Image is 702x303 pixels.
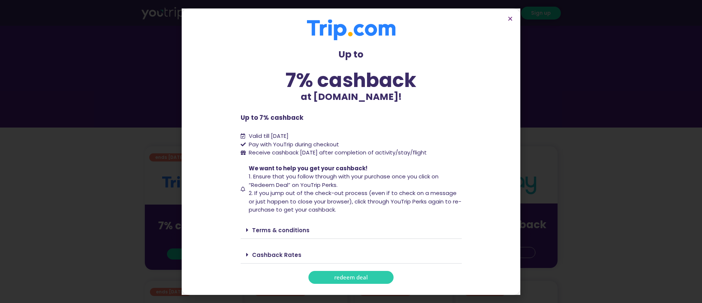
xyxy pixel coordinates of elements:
[308,271,394,284] a: redeem deal
[247,140,339,149] span: Pay with YouTrip during checkout
[252,226,310,234] a: Terms & conditions
[241,113,303,122] b: Up to 7% cashback
[249,132,289,140] span: Valid till [DATE]
[241,246,462,264] div: Cashback Rates
[241,222,462,239] div: Terms & conditions
[241,48,462,62] p: Up to
[252,251,301,259] a: Cashback Rates
[249,149,427,156] span: Receive cashback [DATE] after completion of activity/stay/flight
[334,275,368,280] span: redeem deal
[241,70,462,90] div: 7% cashback
[249,164,367,172] span: We want to help you get your cashback!
[507,16,513,21] a: Close
[241,90,462,104] p: at [DOMAIN_NAME]!
[249,173,439,189] span: 1. Ensure that you follow through with your purchase once you click on “Redeem Deal” on YouTrip P...
[249,189,461,213] span: 2. If you jump out of the check-out process (even if to check on a message or just happen to clos...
